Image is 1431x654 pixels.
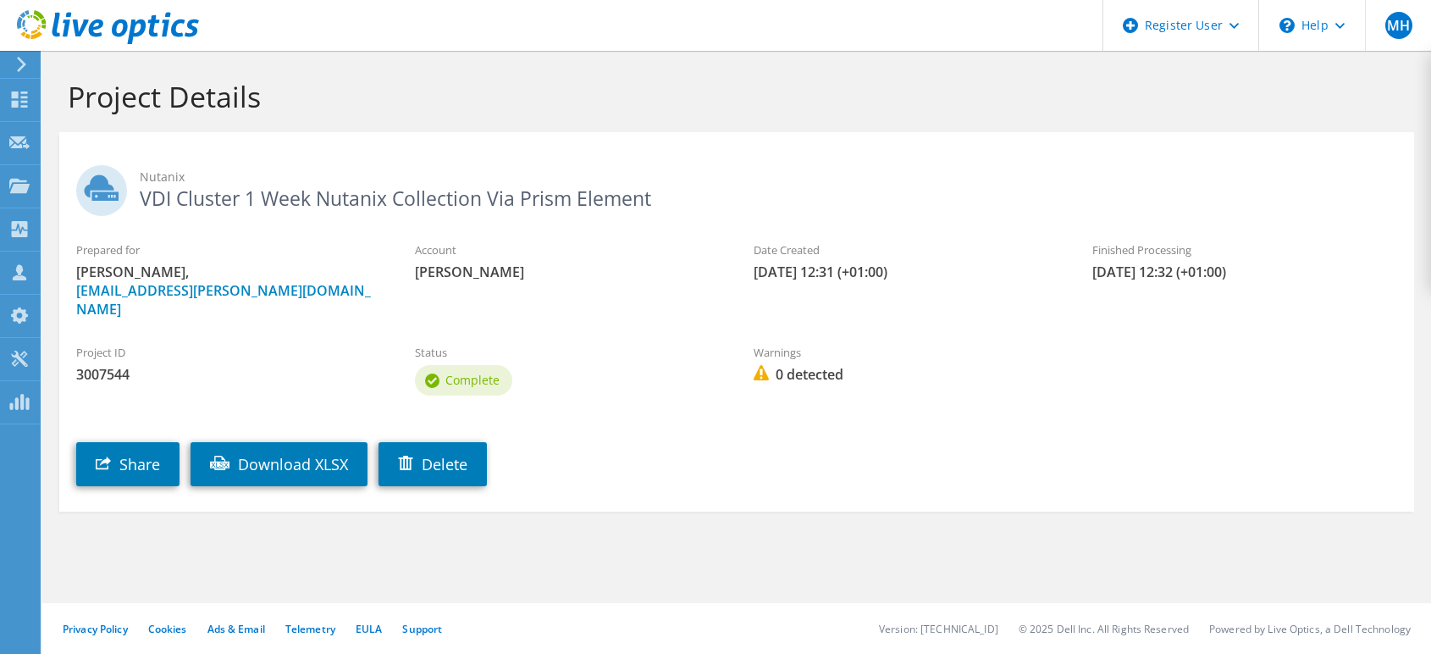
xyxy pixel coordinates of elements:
a: Cookies [148,622,187,636]
h2: VDI Cluster 1 Week Nutanix Collection Via Prism Element [76,165,1397,208]
span: [DATE] 12:31 (+01:00) [754,263,1058,281]
h1: Project Details [68,79,1397,114]
svg: \n [1279,18,1295,33]
span: 0 detected [754,365,1058,384]
a: EULA [356,622,382,636]
span: [PERSON_NAME] [415,263,720,281]
a: Download XLSX [191,442,367,486]
a: Support [402,622,442,636]
label: Prepared for [76,241,381,258]
label: Project ID [76,344,381,361]
span: Nutanix [140,168,1397,186]
a: Ads & Email [207,622,265,636]
span: MH [1385,12,1412,39]
span: 3007544 [76,365,381,384]
label: Date Created [754,241,1058,258]
span: Complete [445,372,500,388]
span: [DATE] 12:32 (+01:00) [1092,263,1397,281]
a: Privacy Policy [63,622,128,636]
label: Finished Processing [1092,241,1397,258]
a: Telemetry [285,622,335,636]
label: Account [415,241,720,258]
li: © 2025 Dell Inc. All Rights Reserved [1019,622,1189,636]
label: Warnings [754,344,1058,361]
label: Status [415,344,720,361]
a: [EMAIL_ADDRESS][PERSON_NAME][DOMAIN_NAME] [76,281,371,319]
span: [PERSON_NAME], [76,263,381,319]
a: Delete [378,442,487,486]
li: Version: [TECHNICAL_ID] [879,622,998,636]
a: Share [76,442,180,486]
li: Powered by Live Optics, a Dell Technology [1209,622,1411,636]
